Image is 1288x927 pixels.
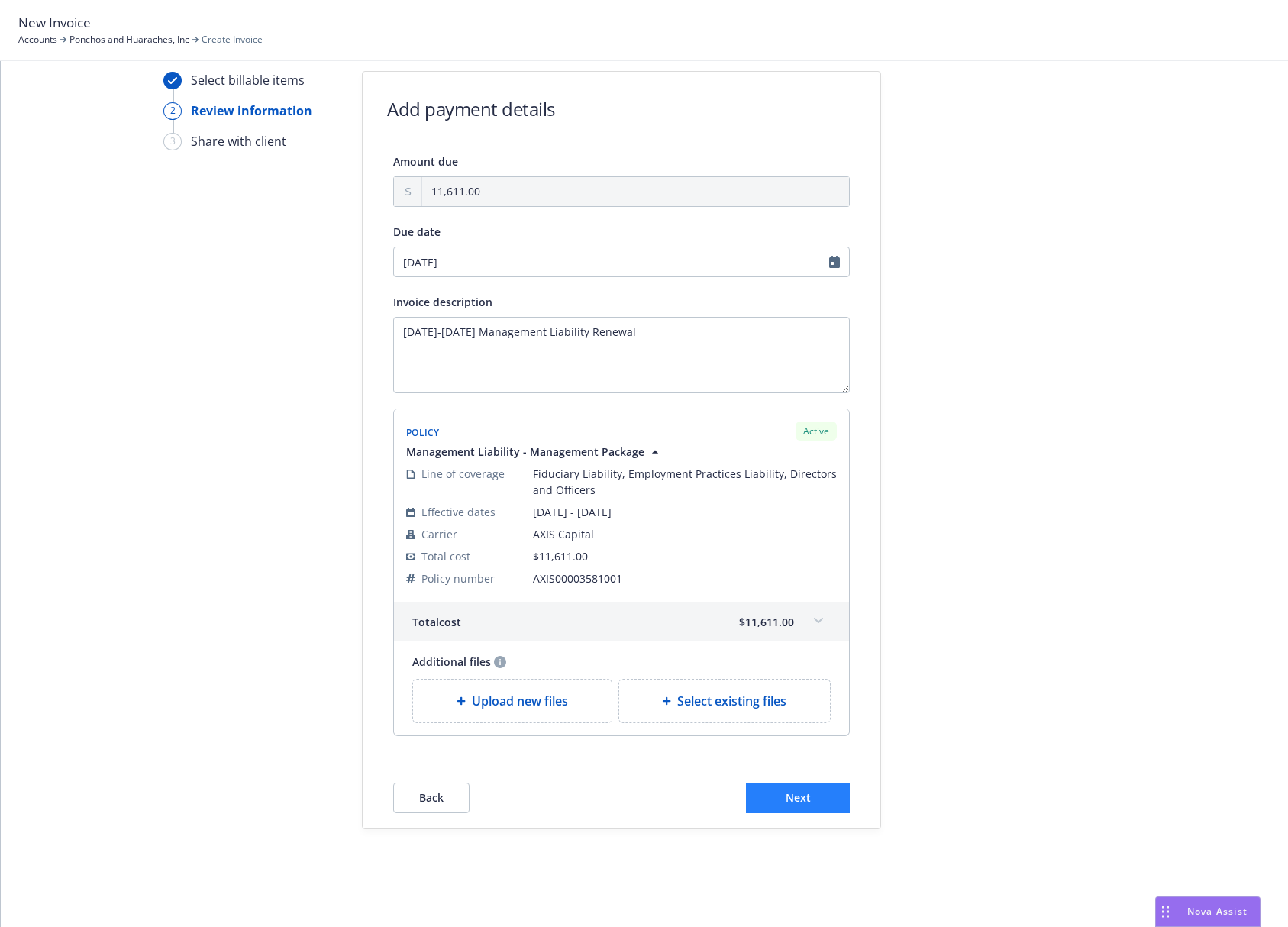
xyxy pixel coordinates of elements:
[533,504,837,520] span: [DATE] - [DATE]
[421,548,470,564] span: Total cost
[406,444,644,460] span: Management Liability - Management Package
[618,679,831,723] div: Select existing files
[393,154,458,169] span: Amount due
[533,549,588,564] span: $11,611.00
[739,614,794,630] span: $11,611.00
[393,224,441,239] span: Due date
[796,422,837,441] div: Active
[1187,905,1248,918] span: Nova Assist
[18,33,57,47] a: Accounts
[393,295,492,309] span: Invoice description
[393,317,850,393] textarea: Enter invoice description here
[1156,897,1175,926] div: Drag to move
[163,102,182,120] div: 2
[69,33,189,47] a: Ponchos and Huaraches, Inc
[533,466,837,498] span: Fiduciary Liability, Employment Practices Liability, Directors and Officers
[421,466,505,482] span: Line of coverage
[393,247,850,277] input: MM/DD/YYYY
[191,102,312,120] div: Review information
[191,71,305,89] div: Select billable items
[419,790,444,805] span: Back
[746,783,850,813] button: Next
[421,570,495,586] span: Policy number
[412,614,461,630] span: Total cost
[393,783,470,813] button: Back
[191,132,286,150] div: Share with client
[421,526,457,542] span: Carrier
[202,33,263,47] span: Create Invoice
[472,692,568,710] span: Upload new files
[421,504,496,520] span: Effective dates
[412,654,491,670] span: Additional files
[786,790,811,805] span: Next
[422,177,849,206] input: 0.00
[387,96,555,121] h1: Add payment details
[406,444,663,460] button: Management Liability - Management Package
[18,13,91,33] span: New Invoice
[1155,896,1261,927] button: Nova Assist
[406,426,440,439] span: Policy
[533,570,837,586] span: AXIS00003581001
[412,679,612,723] div: Upload new files
[533,526,837,542] span: AXIS Capital
[677,692,786,710] span: Select existing files
[163,133,182,150] div: 3
[394,602,849,641] div: Totalcost$11,611.00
